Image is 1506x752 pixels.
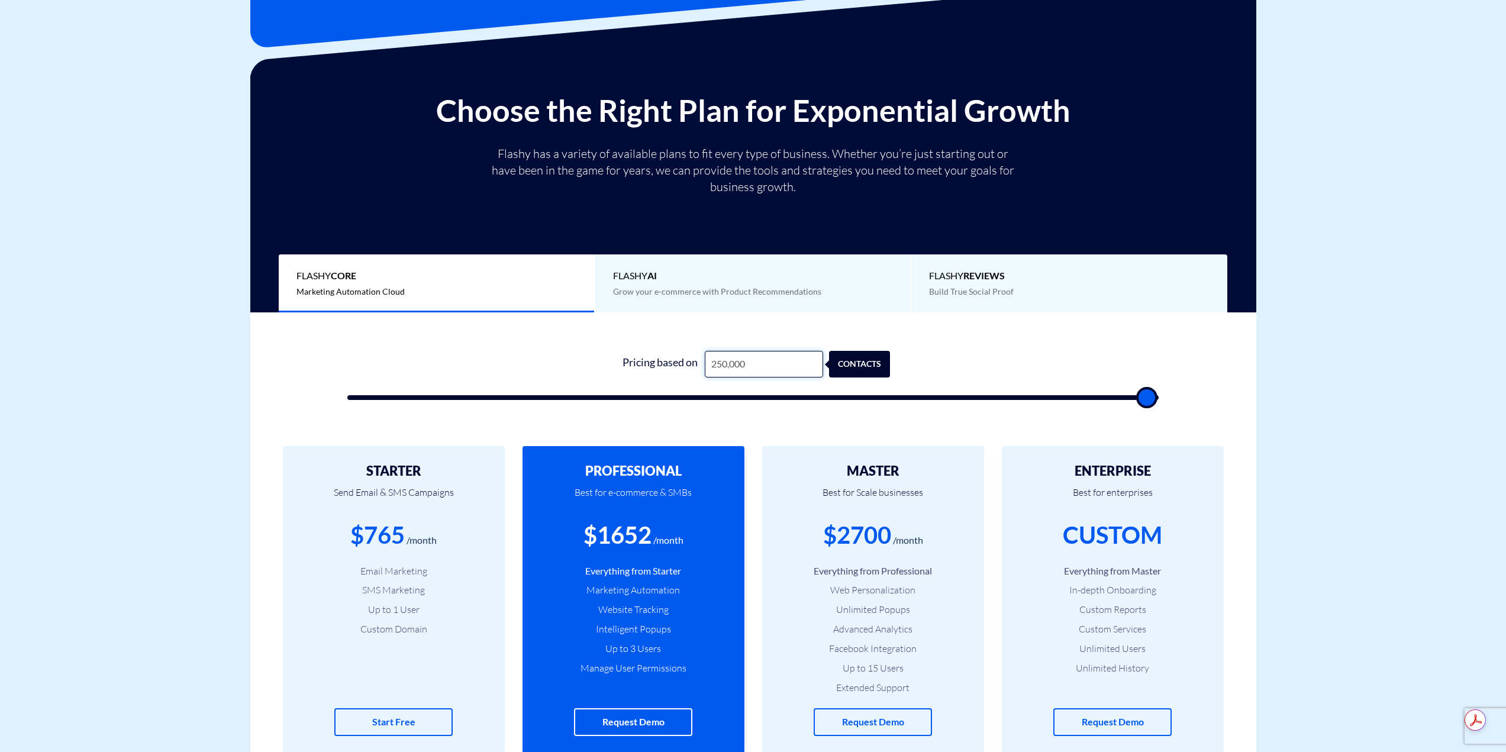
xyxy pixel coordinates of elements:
[616,351,705,377] div: Pricing based on
[540,622,727,636] li: Intelligent Popups
[780,564,966,578] li: Everything from Professional
[1020,661,1206,675] li: Unlimited History
[301,603,487,617] li: Up to 1 User
[540,642,727,656] li: Up to 3 Users
[407,534,437,547] div: /month
[1020,478,1206,518] p: Best for enterprises
[350,518,405,552] div: $765
[487,146,1020,195] p: Flashy has a variety of available plans to fit every type of business. Whether you’re just starti...
[836,351,897,377] div: contacts
[301,478,487,518] p: Send Email & SMS Campaigns
[574,708,692,736] a: Request Demo
[780,478,966,518] p: Best for Scale businesses
[540,478,727,518] p: Best for e-commerce & SMBs
[1020,564,1206,578] li: Everything from Master
[301,622,487,636] li: Custom Domain
[780,603,966,617] li: Unlimited Popups
[929,286,1014,296] span: Build True Social Proof
[259,93,1247,127] h2: Choose the Right Plan for Exponential Growth
[1020,642,1206,656] li: Unlimited Users
[540,603,727,617] li: Website Tracking
[301,564,487,578] li: Email Marketing
[1020,583,1206,597] li: In-depth Onboarding
[823,518,891,552] div: $2700
[780,661,966,675] li: Up to 15 Users
[780,583,966,597] li: Web Personalization
[583,518,652,552] div: $1652
[1063,518,1162,552] div: CUSTOM
[301,583,487,597] li: SMS Marketing
[296,286,405,296] span: Marketing Automation Cloud
[1053,708,1172,736] a: Request Demo
[780,464,966,478] h2: MASTER
[331,270,356,281] b: Core
[780,681,966,695] li: Extended Support
[301,464,487,478] h2: STARTER
[653,534,683,547] div: /month
[780,642,966,656] li: Facebook Integration
[893,534,923,547] div: /month
[814,708,932,736] a: Request Demo
[613,286,821,296] span: Grow your e-commerce with Product Recommendations
[613,269,893,283] span: Flashy
[540,464,727,478] h2: PROFESSIONAL
[1020,464,1206,478] h2: ENTERPRISE
[540,661,727,675] li: Manage User Permissions
[296,269,576,283] span: Flashy
[929,269,1210,283] span: Flashy
[963,270,1005,281] b: REVIEWS
[780,622,966,636] li: Advanced Analytics
[1020,622,1206,636] li: Custom Services
[540,583,727,597] li: Marketing Automation
[1020,603,1206,617] li: Custom Reports
[334,708,453,736] a: Start Free
[647,270,657,281] b: AI
[540,564,727,578] li: Everything from Starter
